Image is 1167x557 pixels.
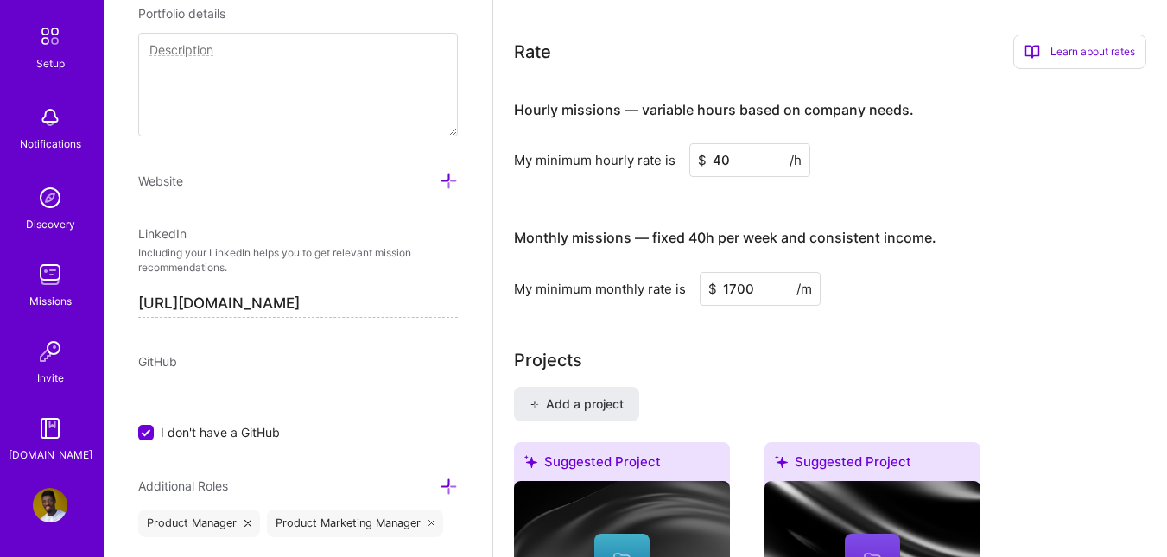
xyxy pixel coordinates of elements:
[36,54,65,73] div: Setup
[138,354,177,369] span: GitHub
[20,135,81,153] div: Notifications
[33,257,67,292] img: teamwork
[700,272,821,306] input: XXX
[764,442,980,488] div: Suggested Project
[244,520,251,527] i: icon Close
[138,478,228,493] span: Additional Roles
[514,280,686,298] div: My minimum monthly rate is
[514,39,551,65] div: Rate
[514,387,639,421] button: Add a project
[33,411,67,446] img: guide book
[29,292,72,310] div: Missions
[138,226,187,241] span: LinkedIn
[33,488,67,522] img: User Avatar
[33,180,67,215] img: discovery
[514,102,914,118] h4: Hourly missions — variable hours based on company needs.
[267,510,444,537] div: Product Marketing Manager
[796,280,812,298] span: /m
[1013,35,1146,69] div: Learn about rates
[530,396,624,413] span: Add a project
[514,347,582,373] div: Add projects you've worked on
[708,280,717,298] span: $
[32,18,68,54] img: setup
[26,215,75,233] div: Discovery
[138,246,458,275] p: Including your LinkedIn helps you to get relevant mission recommendations.
[1024,44,1040,60] i: icon BookOpen
[138,174,183,188] span: Website
[514,347,582,373] div: Projects
[33,334,67,369] img: Invite
[790,151,802,169] span: /h
[428,520,435,527] i: icon Close
[37,369,64,387] div: Invite
[698,151,707,169] span: $
[689,143,810,177] input: XXX
[29,488,72,522] a: User Avatar
[775,455,788,468] i: icon SuggestedTeams
[161,423,280,441] span: I don't have a GitHub
[514,230,936,246] h4: Monthly missions — fixed 40h per week and consistent income.
[530,400,539,409] i: icon PlusBlack
[514,442,730,488] div: Suggested Project
[138,510,260,537] div: Product Manager
[9,446,92,464] div: [DOMAIN_NAME]
[514,151,675,169] div: My minimum hourly rate is
[138,4,458,22] div: Portfolio details
[524,455,537,468] i: icon SuggestedTeams
[33,100,67,135] img: bell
